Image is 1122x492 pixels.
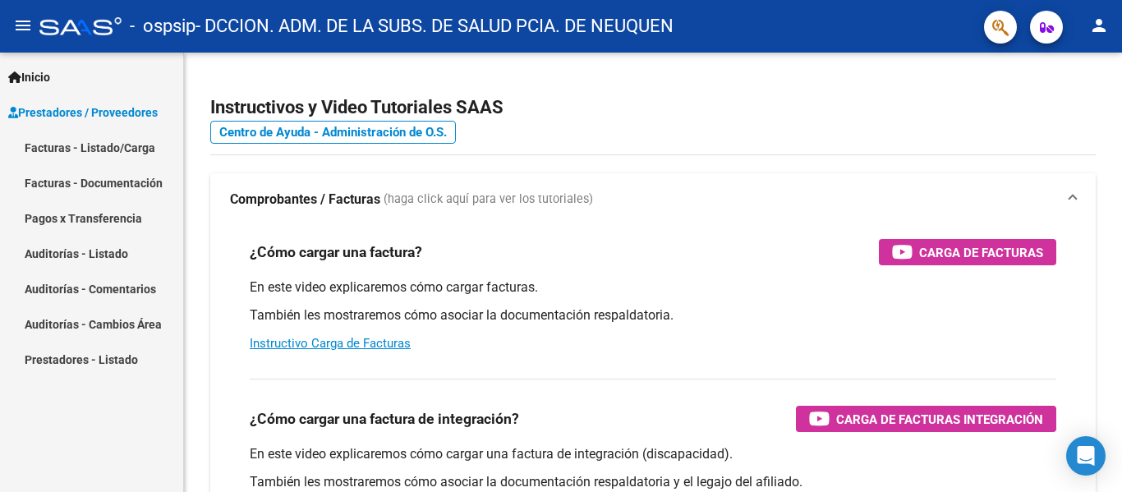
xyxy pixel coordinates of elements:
[8,103,158,122] span: Prestadores / Proveedores
[250,336,411,351] a: Instructivo Carga de Facturas
[919,242,1043,263] span: Carga de Facturas
[195,8,674,44] span: - DCCION. ADM. DE LA SUBS. DE SALUD PCIA. DE NEUQUEN
[250,306,1056,324] p: También les mostraremos cómo asociar la documentación respaldatoria.
[13,16,33,35] mat-icon: menu
[250,278,1056,297] p: En este video explicaremos cómo cargar facturas.
[250,445,1056,463] p: En este video explicaremos cómo cargar una factura de integración (discapacidad).
[210,173,1096,226] mat-expansion-panel-header: Comprobantes / Facturas (haga click aquí para ver los tutoriales)
[836,409,1043,430] span: Carga de Facturas Integración
[250,407,519,430] h3: ¿Cómo cargar una factura de integración?
[384,191,593,209] span: (haga click aquí para ver los tutoriales)
[250,241,422,264] h3: ¿Cómo cargar una factura?
[1066,436,1106,476] div: Open Intercom Messenger
[210,92,1096,123] h2: Instructivos y Video Tutoriales SAAS
[1089,16,1109,35] mat-icon: person
[210,121,456,144] a: Centro de Ayuda - Administración de O.S.
[8,68,50,86] span: Inicio
[879,239,1056,265] button: Carga de Facturas
[250,473,1056,491] p: También les mostraremos cómo asociar la documentación respaldatoria y el legajo del afiliado.
[796,406,1056,432] button: Carga de Facturas Integración
[130,8,195,44] span: - ospsip
[230,191,380,209] strong: Comprobantes / Facturas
